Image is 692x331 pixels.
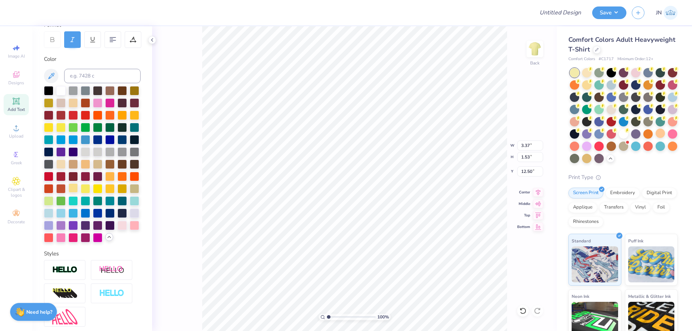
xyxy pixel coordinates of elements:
[8,53,25,59] span: Image AI
[528,42,542,56] img: Back
[52,288,77,299] img: 3d Illusion
[99,289,124,298] img: Negative Space
[9,133,23,139] span: Upload
[656,6,678,20] a: JN
[605,188,640,198] div: Embroidery
[572,292,589,300] span: Neon Ink
[656,9,662,17] span: JN
[572,246,618,282] img: Standard
[568,188,603,198] div: Screen Print
[99,265,124,274] img: Shadow
[4,187,29,198] span: Clipart & logos
[628,246,675,282] img: Puff Ink
[599,202,628,213] div: Transfers
[568,216,603,227] div: Rhinestones
[653,202,670,213] div: Foil
[52,309,77,325] img: Free Distort
[642,188,677,198] div: Digital Print
[568,173,678,182] div: Print Type
[44,55,141,63] div: Color
[8,107,25,112] span: Add Text
[599,56,614,62] span: # C1717
[530,60,540,66] div: Back
[44,250,141,258] div: Styles
[52,266,77,274] img: Stroke
[64,69,141,83] input: e.g. 7428 c
[628,237,643,245] span: Puff Ink
[572,237,591,245] span: Standard
[517,190,530,195] span: Center
[568,202,597,213] div: Applique
[630,202,651,213] div: Vinyl
[664,6,678,20] img: Jacky Noya
[26,309,52,316] strong: Need help?
[517,201,530,206] span: Middle
[568,56,595,62] span: Comfort Colors
[377,314,389,320] span: 100 %
[11,160,22,166] span: Greek
[517,224,530,229] span: Bottom
[517,213,530,218] span: Top
[568,35,675,54] span: Comfort Colors Adult Heavyweight T-Shirt
[8,219,25,225] span: Decorate
[534,5,587,20] input: Untitled Design
[628,292,671,300] span: Metallic & Glitter Ink
[617,56,653,62] span: Minimum Order: 12 +
[8,80,24,86] span: Designs
[592,6,626,19] button: Save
